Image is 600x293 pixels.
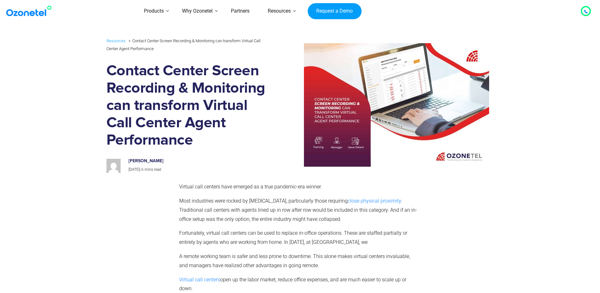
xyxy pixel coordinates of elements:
[179,277,220,283] a: Virtual call centers
[106,37,260,51] li: Contact Center Screen Recording & Monitoring can transform Virtual Call Center Agent Performance
[179,229,418,247] p: Fortunately, virtual call centers can be used to replace in-office operations. These are staffed ...
[129,166,261,173] p: |
[179,182,418,192] p: Virtual call centers have emerged as a true pandemic-era winner.
[179,197,418,224] p: Most industries were rocked by [MEDICAL_DATA], particularly those requiring . Traditional call ce...
[129,158,261,164] h6: [PERSON_NAME]
[106,62,268,149] h1: Contact Center Screen Recording & Monitoring can transform Virtual Call Center Agent Performance
[348,198,401,204] a: close physical proximity
[141,167,144,172] span: 6
[106,37,126,44] a: Resources
[308,3,362,20] a: Request a Demo
[129,167,140,172] span: [DATE]
[179,252,418,270] p: A remote working team is safer and less prone to downtime. This alone makes virtual centers inval...
[106,159,121,173] img: ccd51dcc6b70bf1fbe0579ea970ecb4917491bb0517df2acb65846e8d9adaf97
[145,167,161,172] span: mins read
